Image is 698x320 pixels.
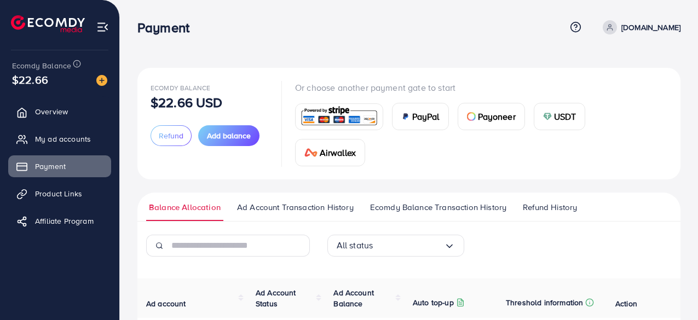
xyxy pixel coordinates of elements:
a: My ad accounts [8,128,111,150]
span: Affiliate Program [35,216,94,226]
span: Ad Account Balance [333,287,374,309]
span: USDT [554,110,576,123]
p: Or choose another payment gate to start [295,81,667,94]
span: Refund [159,130,183,141]
a: cardPayoneer [458,103,525,130]
span: Overview [35,106,68,117]
span: Ad Account Transaction History [237,201,354,213]
a: cardUSDT [534,103,586,130]
img: card [401,112,410,121]
input: Search for option [373,237,443,254]
a: cardAirwallex [295,139,365,166]
span: $22.66 [12,72,48,88]
span: PayPal [412,110,440,123]
img: card [467,112,476,121]
img: card [543,112,552,121]
a: cardPayPal [392,103,449,130]
img: image [96,75,107,86]
a: Payment [8,155,111,177]
button: Refund [151,125,192,146]
p: Auto top-up [413,296,454,309]
img: logo [11,15,85,32]
span: Balance Allocation [149,201,221,213]
button: Add balance [198,125,259,146]
a: [DOMAIN_NAME] [598,20,680,34]
span: Ecomdy Balance [151,83,210,92]
span: Airwallex [320,146,356,159]
span: Product Links [35,188,82,199]
a: card [295,103,383,130]
span: Ad account [146,298,186,309]
p: Threshold information [506,296,583,309]
p: [DOMAIN_NAME] [621,21,680,34]
span: Ecomdy Balance Transaction History [370,201,506,213]
img: card [304,148,318,157]
p: $22.66 USD [151,96,223,109]
span: Add balance [207,130,251,141]
span: My ad accounts [35,133,91,144]
a: Product Links [8,183,111,205]
img: menu [96,21,109,33]
span: All status [337,237,373,254]
img: card [299,105,379,129]
span: Ad Account Status [256,287,296,309]
span: Action [615,298,637,309]
div: Search for option [327,235,464,257]
a: Overview [8,101,111,123]
span: Payoneer [478,110,516,123]
h3: Payment [137,20,198,36]
span: Refund History [523,201,577,213]
span: Ecomdy Balance [12,60,71,71]
a: Affiliate Program [8,210,111,232]
span: Payment [35,161,66,172]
